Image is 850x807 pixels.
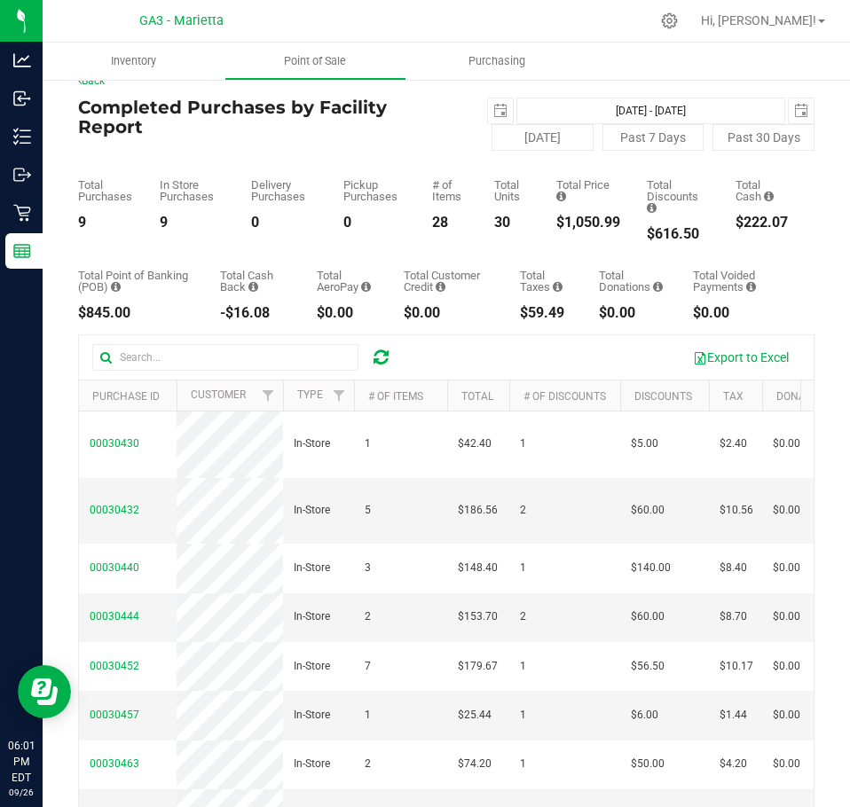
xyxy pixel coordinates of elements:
[631,658,665,675] span: $56.50
[773,707,800,724] span: $0.00
[631,560,671,576] span: $140.00
[87,53,180,69] span: Inventory
[647,179,709,214] div: Total Discounts
[631,707,658,724] span: $6.00
[251,179,317,202] div: Delivery Purchases
[90,504,139,516] span: 00030432
[325,380,354,411] a: Filter
[260,53,370,69] span: Point of Sale
[294,560,330,576] span: In-Store
[494,215,531,230] div: 30
[78,306,193,320] div: $845.00
[773,608,800,625] span: $0.00
[43,43,224,80] a: Inventory
[78,270,193,293] div: Total Point of Banking (POB)
[602,124,704,151] button: Past 7 Days
[365,560,371,576] span: 3
[458,502,498,519] span: $186.56
[647,202,657,214] i: Sum of the discount values applied to the all purchases in the date range.
[254,380,283,411] a: Filter
[631,756,665,772] span: $50.00
[458,435,492,452] span: $42.40
[8,738,35,786] p: 06:01 PM EDT
[220,306,290,320] div: -$16.08
[488,98,513,123] span: select
[294,756,330,772] span: In-Store
[13,242,31,260] inline-svg: Reports
[746,281,756,293] i: Sum of all voided payment transaction amounts, excluding tips and transaction fees, for all purch...
[520,270,572,293] div: Total Taxes
[720,608,747,625] span: $8.70
[631,502,665,519] span: $60.00
[90,709,139,721] span: 00030457
[520,707,526,724] span: 1
[78,215,133,230] div: 9
[520,306,572,320] div: $59.49
[160,215,224,230] div: 9
[736,215,788,230] div: $222.07
[720,658,753,675] span: $10.17
[404,270,493,293] div: Total Customer Credit
[631,435,658,452] span: $5.00
[736,179,788,202] div: Total Cash
[520,435,526,452] span: 1
[764,191,774,202] i: Sum of the successful, non-voided cash payment transactions for all purchases in the date range. ...
[720,560,747,576] span: $8.40
[317,270,377,293] div: Total AeroPay
[556,191,566,202] i: Sum of the total prices of all purchases in the date range.
[343,179,405,202] div: Pickup Purchases
[92,390,160,403] a: Purchase ID
[90,437,139,450] span: 00030430
[720,435,747,452] span: $2.40
[294,608,330,625] span: In-Store
[13,166,31,184] inline-svg: Outbound
[436,281,445,293] i: Sum of the successful, non-voided payments using account credit for all purchases in the date range.
[701,13,816,27] span: Hi, [PERSON_NAME]!
[365,756,371,772] span: 2
[720,756,747,772] span: $4.20
[404,306,493,320] div: $0.00
[553,281,563,293] i: Sum of the total taxes for all purchases in the date range.
[78,179,133,202] div: Total Purchases
[723,390,744,403] a: Tax
[432,215,468,230] div: 28
[13,128,31,145] inline-svg: Inventory
[773,658,800,675] span: $0.00
[365,502,371,519] span: 5
[406,43,588,80] a: Purchasing
[90,660,139,672] span: 00030452
[520,756,526,772] span: 1
[251,215,317,230] div: 0
[631,608,665,625] span: $60.00
[297,388,323,401] a: Type
[224,43,406,80] a: Point of Sale
[317,306,377,320] div: $0.00
[494,179,531,202] div: Total Units
[776,390,829,403] a: Donation
[294,658,330,675] span: In-Store
[681,342,800,372] button: Export to Excel
[458,560,498,576] span: $148.40
[520,658,526,675] span: 1
[520,502,526,519] span: 2
[458,608,498,625] span: $153.70
[13,204,31,222] inline-svg: Retail
[523,390,606,403] a: # of Discounts
[432,179,468,202] div: # of Items
[248,281,258,293] i: Sum of the cash-back amounts from rounded-up electronic payments for all purchases in the date ra...
[647,227,709,241] div: $616.50
[556,179,620,202] div: Total Price
[445,53,549,69] span: Purchasing
[361,281,371,293] i: Sum of the successful, non-voided AeroPay payment transactions for all purchases in the date range.
[368,390,423,403] a: # of Items
[13,90,31,107] inline-svg: Inbound
[556,215,620,230] div: $1,050.99
[461,390,493,403] a: Total
[773,756,800,772] span: $0.00
[458,658,498,675] span: $179.67
[599,306,666,320] div: $0.00
[92,344,358,371] input: Search...
[773,560,800,576] span: $0.00
[458,756,492,772] span: $74.20
[773,502,800,519] span: $0.00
